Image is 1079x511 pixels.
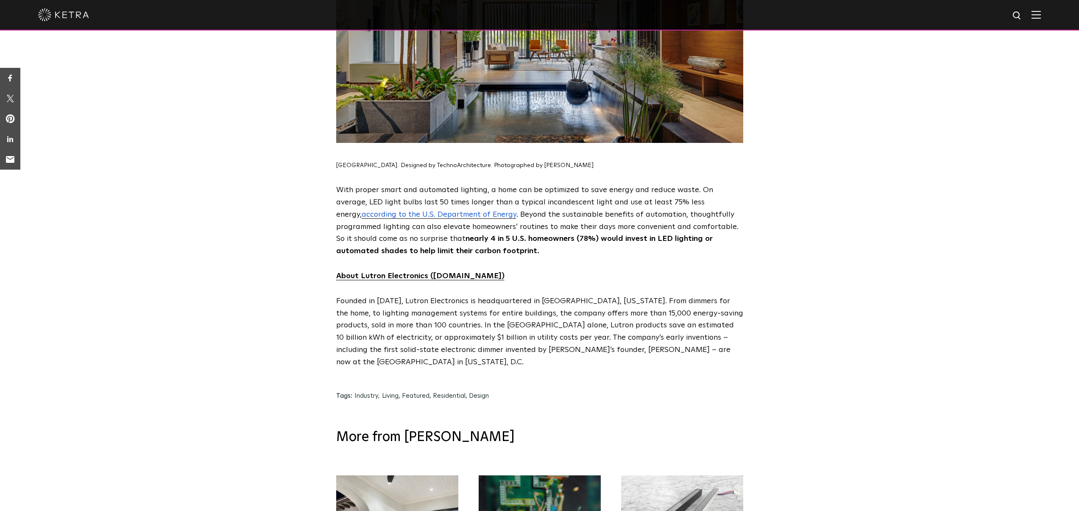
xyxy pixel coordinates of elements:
[429,393,431,399] span: ,
[336,297,743,366] span: Founded in [DATE], Lutron Electronics is headquartered in [GEOGRAPHIC_DATA], [US_STATE]. From dim...
[502,272,505,280] span: )
[336,235,713,255] strong: nearly 4 in 5 U.S. homeowners (78%) would invest in LED lighting or automated shades to help limi...
[336,186,739,255] span: With proper smart and automated lighting, a home can be optimized to save energy and reduce waste...
[433,393,466,399] a: Residential
[469,393,489,399] a: Design
[401,162,594,168] span: Designed by TechnoArchitecture. Photographed by [PERSON_NAME]
[1012,11,1023,21] img: search icon
[1032,11,1041,19] img: Hamburger%20Nav.svg
[336,392,352,400] h3: Tags:
[336,429,743,447] h3: More from [PERSON_NAME]
[354,393,378,399] a: Industry
[402,393,429,399] a: Featured
[399,393,400,399] span: ,
[466,393,467,399] span: ,
[378,393,380,399] span: ,
[382,393,399,399] a: Living
[336,272,433,280] span: About Lutron Electronics (
[433,272,502,280] a: [DOMAIN_NAME]
[336,162,399,168] span: [GEOGRAPHIC_DATA].
[362,211,516,218] a: according to the U.S. Department of Energy
[38,8,89,21] img: ketra-logo-2019-white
